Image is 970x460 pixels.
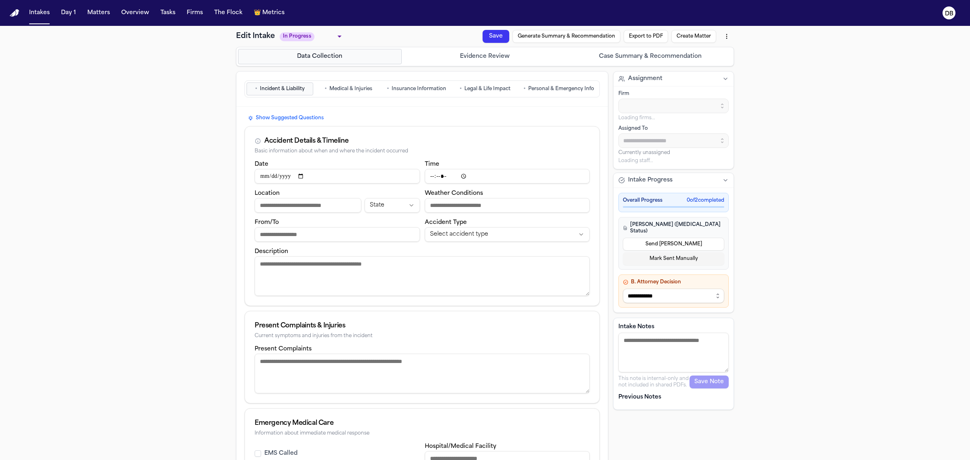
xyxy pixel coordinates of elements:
p: Loading firms... [618,115,729,121]
span: Assignment [628,75,662,83]
label: Weather Conditions [425,190,483,196]
button: Show Suggested Questions [245,113,327,123]
div: Assigned To [618,125,729,132]
span: Incident & Liability [260,86,305,92]
button: Intake Progress [614,173,734,188]
div: Basic information about when and where the incident occurred [255,148,590,154]
button: Tasks [157,6,179,20]
button: Create Matter [671,30,716,43]
label: Time [425,161,439,167]
img: Finch Logo [10,9,19,17]
div: Present Complaints & Injuries [255,321,590,331]
div: Accident Details & Timeline [264,136,348,146]
span: In Progress [280,32,314,41]
label: Location [255,190,280,196]
button: Assignment [614,72,734,86]
button: Intakes [26,6,53,20]
label: Accident Type [425,219,467,226]
input: Weather conditions [425,198,590,213]
input: Incident date [255,169,420,184]
textarea: Incident description [255,256,590,296]
label: Date [255,161,268,167]
p: Loading staff... [618,158,729,164]
button: Go to Personal & Emergency Info [520,82,598,95]
div: Current symptoms and injuries from the incident [255,333,590,339]
button: Day 1 [58,6,79,20]
button: Go to Case Summary & Recommendation step [568,49,732,64]
span: Insurance Information [392,86,446,92]
button: Go to Medical & Injuries [315,82,382,95]
span: • [523,85,526,93]
span: Personal & Emergency Info [528,86,594,92]
button: Overview [118,6,152,20]
button: Go to Insurance Information [383,82,450,95]
span: • [255,85,257,93]
input: Select firm [618,99,729,113]
button: crownMetrics [251,6,288,20]
button: Save [483,30,509,43]
input: From/To destination [255,227,420,242]
input: Assign to staff member [618,133,729,148]
a: Home [10,9,19,17]
button: Go to Data Collection step [238,49,402,64]
label: Intake Notes [618,323,729,331]
label: From/To [255,219,279,226]
button: Send [PERSON_NAME] [623,238,724,251]
h4: [PERSON_NAME] ([MEDICAL_DATA] Status) [623,222,724,234]
button: Firms [183,6,206,20]
div: Emergency Medical Care [255,418,590,428]
span: Medical & Injuries [329,86,372,92]
button: Go to Legal & Life Impact [451,82,518,95]
button: Matters [84,6,113,20]
input: Incident location [255,198,361,213]
button: Go to Evidence Review step [403,49,567,64]
textarea: Intake notes [618,333,729,372]
span: • [460,85,462,93]
button: Go to Incident & Liability [247,82,313,95]
span: Intake Progress [628,176,673,184]
span: Currently unassigned [618,150,670,156]
p: Previous Notes [618,393,729,401]
div: Information about immediate medical response [255,430,590,437]
nav: Intake steps [238,49,732,64]
label: EMS Called [264,449,297,458]
button: Export to PDF [624,30,668,43]
input: Incident time [425,169,590,184]
label: Hospital/Medical Facility [425,443,496,449]
button: Generate Summary & Recommendation [512,30,620,43]
p: This note is internal-only and not included in shared PDFs. [618,376,690,388]
h1: Edit Intake [236,31,275,42]
textarea: Present complaints [255,354,590,393]
span: Overall Progress [623,197,662,204]
button: More actions [719,29,734,44]
div: Firm [618,91,729,97]
button: Mark Sent Manually [623,252,724,265]
button: Incident state [365,198,420,213]
button: The Flock [211,6,246,20]
span: 0 of 2 completed [687,197,724,204]
span: • [387,85,389,93]
span: • [325,85,327,93]
label: Description [255,249,288,255]
h4: B. Attorney Decision [623,279,724,285]
span: Legal & Life Impact [464,86,510,92]
label: Present Complaints [255,346,312,352]
div: Update intake status [280,31,344,42]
